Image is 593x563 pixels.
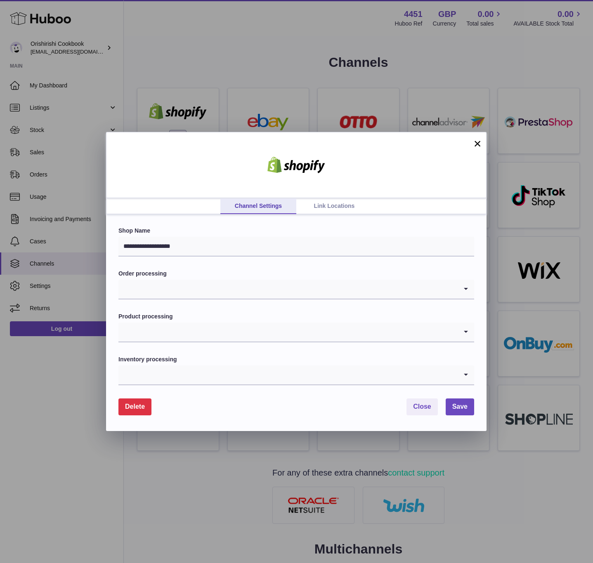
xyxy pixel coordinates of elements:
[446,398,474,415] button: Save
[452,403,468,410] span: Save
[125,403,145,410] span: Delete
[473,139,482,148] button: ×
[118,323,474,342] div: Search for option
[118,323,458,342] input: Search for option
[118,365,474,385] div: Search for option
[118,356,474,363] label: Inventory processing
[118,227,474,235] label: Shop Name
[413,403,431,410] span: Close
[118,280,458,299] input: Search for option
[118,365,458,384] input: Search for option
[118,398,151,415] button: Delete
[118,280,474,299] div: Search for option
[220,198,296,214] a: Channel Settings
[118,313,474,320] label: Product processing
[296,198,372,214] a: Link Locations
[406,398,438,415] button: Close
[118,270,474,278] label: Order processing
[261,157,331,173] img: shopify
